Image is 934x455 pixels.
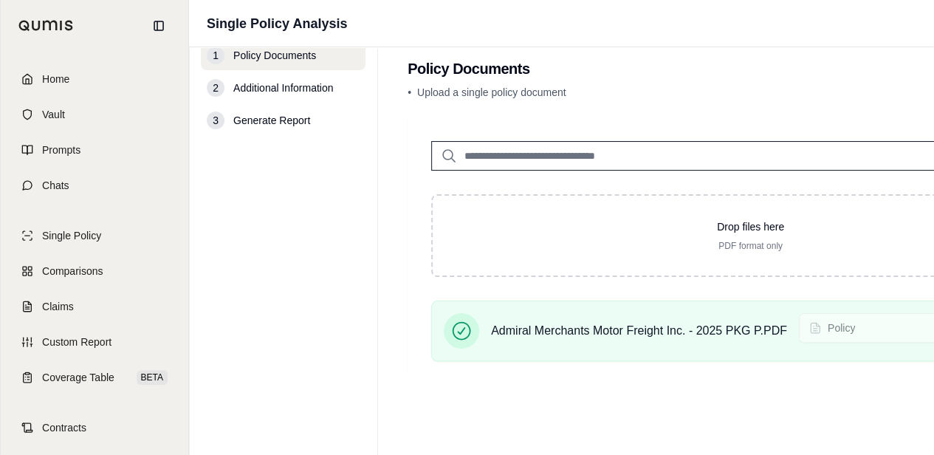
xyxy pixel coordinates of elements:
span: Comparisons [42,264,103,278]
a: Coverage TableBETA [10,361,179,394]
div: 3 [207,112,224,129]
span: Custom Report [42,335,111,349]
span: Upload a single policy document [417,86,566,98]
span: Generate Report [233,113,310,128]
button: Collapse sidebar [147,14,171,38]
a: Home [10,63,179,95]
a: Claims [10,290,179,323]
span: Single Policy [42,228,101,243]
a: Prompts [10,134,179,166]
div: 1 [207,47,224,64]
a: Vault [10,98,179,131]
span: Contracts [42,420,86,435]
span: BETA [137,370,168,385]
span: • [408,86,411,98]
span: Additional Information [233,81,333,95]
a: Custom Report [10,326,179,358]
a: Single Policy [10,219,179,252]
div: 2 [207,79,224,97]
img: Qumis Logo [18,20,74,31]
span: Home [42,72,69,86]
span: Vault [42,107,65,122]
a: Contracts [10,411,179,444]
span: Prompts [42,143,80,157]
span: Admiral Merchants Motor Freight Inc. - 2025 PKG P.PDF [491,322,787,340]
span: Chats [42,178,69,193]
span: Claims [42,299,74,314]
a: Chats [10,169,179,202]
span: Policy Documents [233,48,316,63]
a: Comparisons [10,255,179,287]
h1: Single Policy Analysis [207,13,347,34]
span: Coverage Table [42,370,114,385]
